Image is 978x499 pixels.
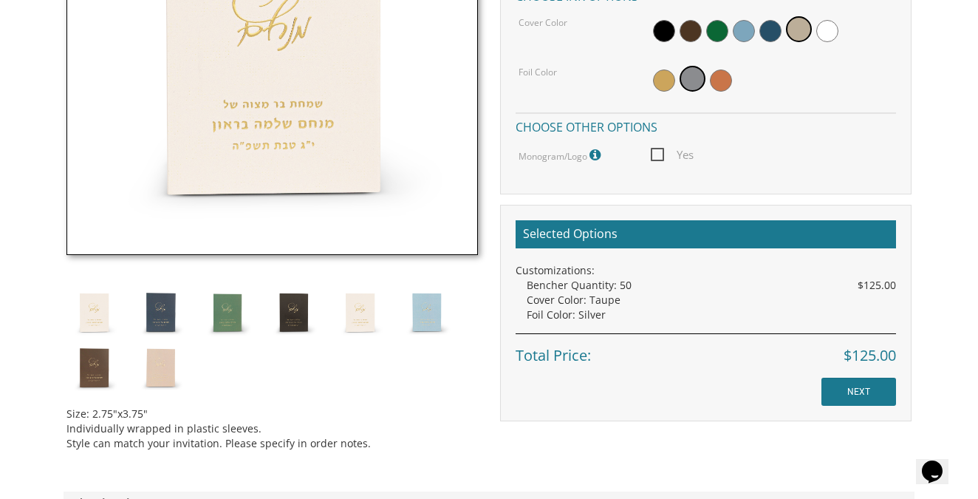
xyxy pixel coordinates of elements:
[133,340,188,396] img: Style2.1.jpg
[858,278,896,293] span: $125.00
[651,146,694,164] span: Yes
[399,285,454,340] img: Style2.6.jpg
[519,16,567,29] label: Cover Color
[332,285,388,340] img: Style2.5.jpg
[519,66,557,78] label: Foil Color
[821,378,896,406] input: NEXT
[266,285,321,340] img: Style2.4.jpg
[527,293,896,308] div: Cover Color: Taupe
[516,333,896,367] div: Total Price:
[516,220,896,248] h2: Selected Options
[66,285,122,340] img: Style2.5.jpg
[66,396,478,451] div: Size: 2.75"x3.75" Individually wrapped in plastic sleeves. Style can match your invitation. Pleas...
[66,340,122,396] img: Style2.7.jpg
[527,308,896,322] div: Foil Color: Silver
[199,285,255,340] img: Style2.3.jpg
[133,285,188,340] img: Style2.2.jpg
[519,146,604,165] label: Monogram/Logo
[516,263,896,278] div: Customizations:
[527,278,896,293] div: Bencher Quantity: 50
[844,345,896,367] span: $125.00
[516,112,896,138] h4: Choose other options
[916,440,963,484] iframe: chat widget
